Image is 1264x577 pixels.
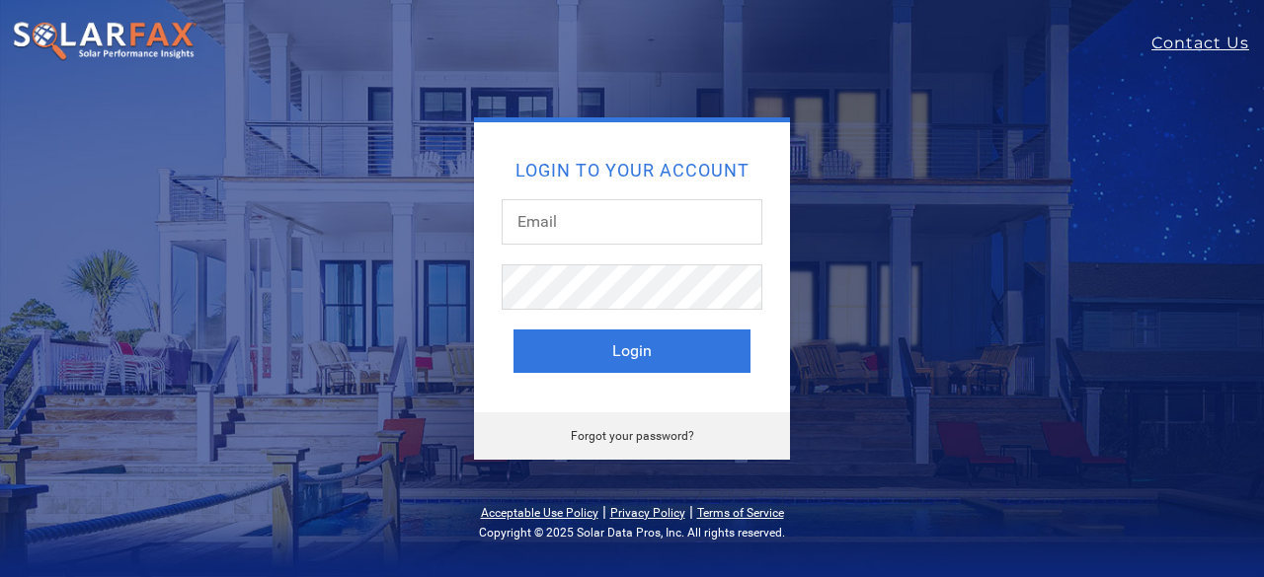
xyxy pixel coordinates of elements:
[1151,32,1264,55] a: Contact Us
[513,162,750,180] h2: Login to your account
[481,506,598,520] a: Acceptable Use Policy
[502,199,762,245] input: Email
[12,21,197,62] img: SolarFax
[513,329,750,373] button: Login
[571,429,694,443] a: Forgot your password?
[697,506,784,520] a: Terms of Service
[610,506,685,520] a: Privacy Policy
[602,502,606,521] span: |
[689,502,693,521] span: |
